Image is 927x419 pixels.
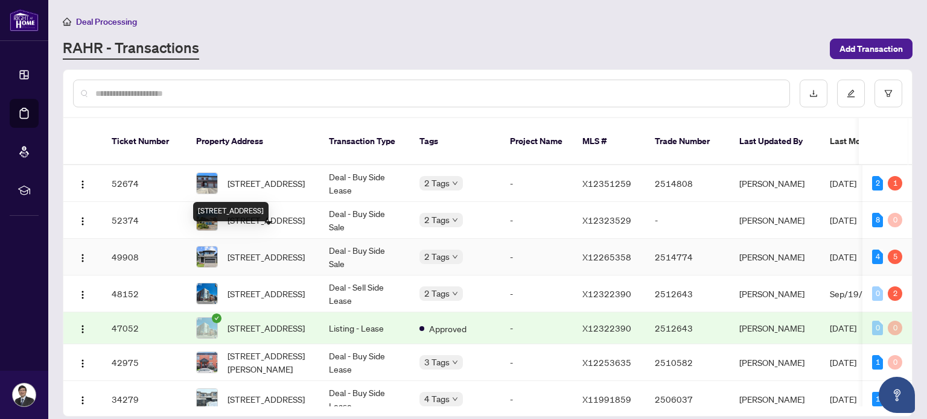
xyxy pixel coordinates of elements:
td: - [500,239,573,276]
td: Deal - Buy Side Lease [319,381,410,418]
img: Logo [78,180,88,189]
div: 0 [888,213,902,227]
div: 0 [888,321,902,335]
td: Deal - Buy Side Lease [319,165,410,202]
div: 8 [872,213,883,227]
span: down [452,217,458,223]
td: 2514808 [645,165,730,202]
td: 42975 [102,344,186,381]
td: [PERSON_NAME] [730,276,820,312]
td: Listing - Lease [319,312,410,344]
span: X12253635 [582,357,631,368]
div: [STREET_ADDRESS] [193,202,269,221]
span: [STREET_ADDRESS] [228,321,305,335]
span: X11991859 [582,394,631,405]
span: X12265358 [582,251,631,262]
div: 1 [872,392,883,406]
span: download [809,89,818,98]
span: X12322390 [582,323,631,333]
th: Property Address [186,118,319,165]
th: Last Updated By [730,118,820,165]
button: Logo [73,174,92,193]
td: 2514774 [645,239,730,276]
img: thumbnail-img [197,389,217,409]
td: - [645,202,730,239]
button: download [800,80,827,107]
button: edit [837,80,865,107]
span: [DATE] [830,251,856,262]
span: [DATE] [830,215,856,225]
td: - [500,381,573,418]
td: [PERSON_NAME] [730,239,820,276]
img: logo [10,9,39,31]
a: RAHR - Transactions [63,38,199,60]
div: 4 [872,250,883,264]
span: 2 Tags [424,176,450,190]
td: Deal - Buy Side Sale [319,239,410,276]
span: [DATE] [830,178,856,189]
img: Logo [78,216,88,226]
td: 34279 [102,381,186,418]
span: down [452,254,458,260]
td: [PERSON_NAME] [730,344,820,381]
span: 4 Tags [424,392,450,406]
td: Deal - Buy Side Lease [319,344,410,381]
span: down [452,359,458,365]
div: 1 [872,355,883,370]
img: Logo [78,395,88,405]
th: Trade Number [645,118,730,165]
span: [DATE] [830,357,856,368]
span: home [63,17,71,26]
button: Logo [73,389,92,409]
span: [STREET_ADDRESS] [228,250,305,263]
span: filter [884,89,893,98]
span: 2 Tags [424,286,450,300]
span: Approved [429,322,467,335]
td: 2510582 [645,344,730,381]
span: down [452,291,458,297]
button: Logo [73,284,92,303]
span: 2 Tags [424,213,450,227]
span: down [452,180,458,186]
td: [PERSON_NAME] [730,381,820,418]
img: Logo [78,359,88,368]
span: edit [847,89,855,98]
span: [DATE] [830,394,856,405]
td: - [500,202,573,239]
button: filter [874,80,902,107]
span: X12351259 [582,178,631,189]
span: Deal Processing [76,16,137,27]
span: Sep/19/2025 [830,288,884,299]
td: - [500,312,573,344]
td: [PERSON_NAME] [730,165,820,202]
div: 5 [888,250,902,264]
td: 49908 [102,239,186,276]
span: down [452,396,458,402]
td: 2506037 [645,381,730,418]
span: 2 Tags [424,250,450,263]
div: 0 [872,286,883,301]
div: 0 [888,355,902,370]
div: 1 [888,176,902,191]
span: Add Transaction [839,39,903,58]
th: Project Name [500,118,573,165]
div: 2 [888,286,902,301]
img: thumbnail-img [197,173,217,194]
button: Logo [73,318,92,338]
td: Deal - Buy Side Sale [319,202,410,239]
img: thumbnail-img [197,283,217,304]
th: Transaction Type [319,118,410,165]
td: - [500,165,573,202]
span: [STREET_ADDRESS] [228,177,305,190]
td: - [500,276,573,312]
span: [STREET_ADDRESS] [228,287,305,300]
td: - [500,344,573,381]
span: 3 Tags [424,355,450,369]
span: [STREET_ADDRESS] [228,392,305,406]
td: [PERSON_NAME] [730,312,820,344]
td: [PERSON_NAME] [730,202,820,239]
td: 52374 [102,202,186,239]
th: MLS # [573,118,645,165]
span: Last Modified Date [830,134,903,148]
img: Logo [78,290,88,300]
